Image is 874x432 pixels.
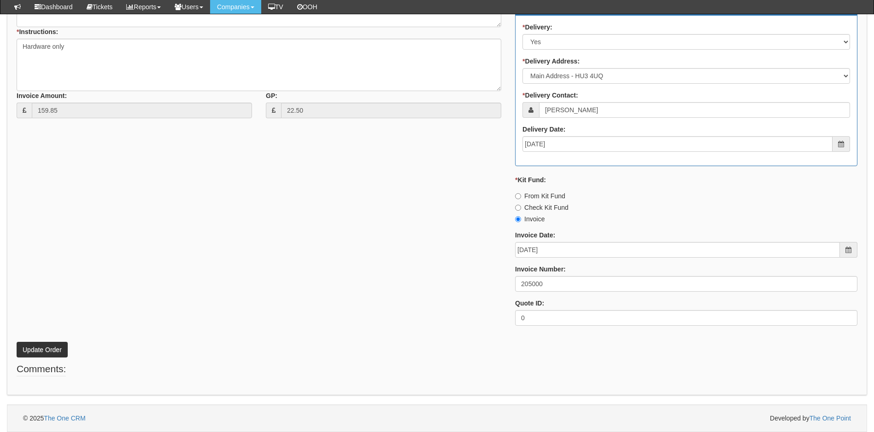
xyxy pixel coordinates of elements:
label: Invoice [515,214,545,224]
input: Invoice [515,216,521,222]
label: Delivery Address: [522,57,580,66]
label: Invoice Date: [515,230,555,240]
textarea: Hardware only [17,39,501,91]
a: The One Point [809,415,851,422]
label: Delivery Date: [522,125,565,134]
label: Invoice Amount: [17,91,67,100]
span: © 2025 [23,415,86,422]
label: Invoice Number: [515,265,566,274]
label: Kit Fund: [515,175,546,184]
legend: Comments: [17,362,66,376]
label: Delivery Contact: [522,91,578,100]
span: Developed by [770,414,851,423]
label: Delivery: [522,23,552,32]
label: Instructions: [17,27,58,36]
button: Update Order [17,342,68,357]
input: From Kit Fund [515,193,521,199]
a: The One CRM [44,415,85,422]
label: From Kit Fund [515,191,565,201]
input: Check Kit Fund [515,205,521,211]
label: Check Kit Fund [515,203,569,212]
label: Quote ID: [515,299,544,308]
label: GP: [266,91,277,100]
